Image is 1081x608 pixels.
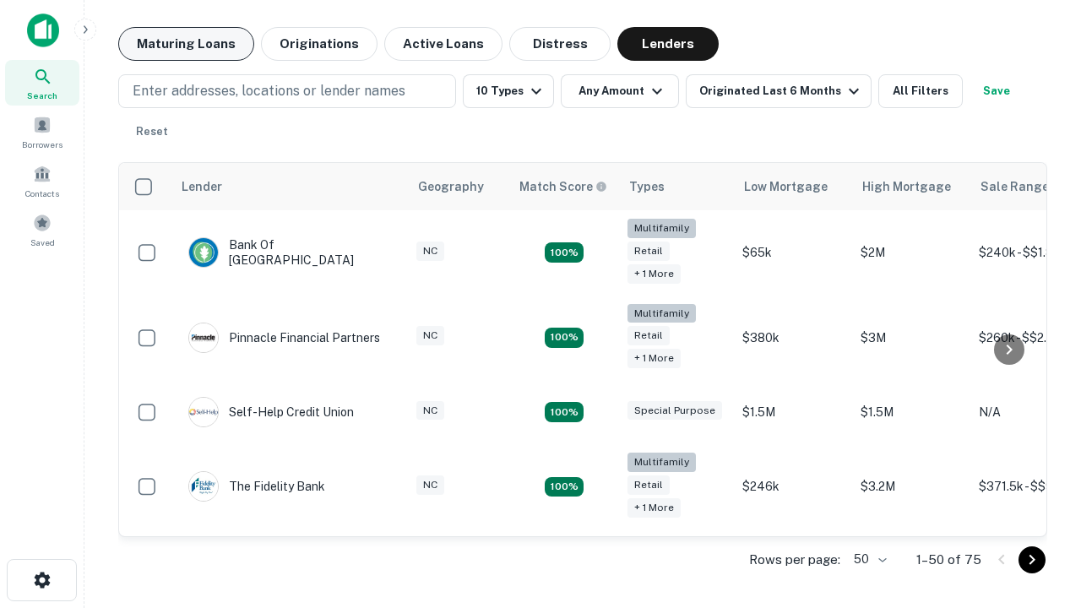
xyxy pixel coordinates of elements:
[30,236,55,249] span: Saved
[916,550,981,570] p: 1–50 of 75
[519,177,604,196] h6: Match Score
[416,475,444,495] div: NC
[189,472,218,501] img: picture
[416,242,444,261] div: NC
[734,163,852,210] th: Low Mortgage
[852,380,970,444] td: $1.5M
[182,176,222,197] div: Lender
[981,176,1049,197] div: Sale Range
[189,323,218,352] img: picture
[22,138,62,151] span: Borrowers
[734,380,852,444] td: $1.5M
[629,176,665,197] div: Types
[1019,546,1046,573] button: Go to next page
[118,27,254,61] button: Maturing Loans
[25,187,59,200] span: Contacts
[509,163,619,210] th: Capitalize uses an advanced AI algorithm to match your search with the best lender. The match sco...
[699,81,864,101] div: Originated Last 6 Months
[627,219,696,238] div: Multifamily
[561,74,679,108] button: Any Amount
[188,471,325,502] div: The Fidelity Bank
[852,163,970,210] th: High Mortgage
[627,349,681,368] div: + 1 more
[627,304,696,323] div: Multifamily
[27,89,57,102] span: Search
[627,242,670,261] div: Retail
[970,74,1024,108] button: Save your search to get updates of matches that match your search criteria.
[418,176,484,197] div: Geography
[118,74,456,108] button: Enter addresses, locations or lender names
[734,210,852,296] td: $65k
[133,81,405,101] p: Enter addresses, locations or lender names
[734,444,852,529] td: $246k
[463,74,554,108] button: 10 Types
[519,177,607,196] div: Capitalize uses an advanced AI algorithm to match your search with the best lender. The match sco...
[27,14,59,47] img: capitalize-icon.png
[188,323,380,353] div: Pinnacle Financial Partners
[997,419,1081,500] iframe: Chat Widget
[189,398,218,426] img: picture
[5,207,79,252] a: Saved
[545,477,584,497] div: Matching Properties: 10, hasApolloMatch: undefined
[408,163,509,210] th: Geography
[509,27,611,61] button: Distress
[189,238,218,267] img: picture
[125,115,179,149] button: Reset
[734,296,852,381] td: $380k
[627,453,696,472] div: Multifamily
[617,27,719,61] button: Lenders
[686,74,872,108] button: Originated Last 6 Months
[261,27,378,61] button: Originations
[416,401,444,421] div: NC
[627,475,670,495] div: Retail
[627,326,670,345] div: Retail
[545,402,584,422] div: Matching Properties: 11, hasApolloMatch: undefined
[5,158,79,204] a: Contacts
[847,547,889,572] div: 50
[852,210,970,296] td: $2M
[627,401,722,421] div: Special Purpose
[5,109,79,155] a: Borrowers
[171,163,408,210] th: Lender
[878,74,963,108] button: All Filters
[416,326,444,345] div: NC
[619,163,734,210] th: Types
[852,296,970,381] td: $3M
[545,328,584,348] div: Matching Properties: 17, hasApolloMatch: undefined
[188,397,354,427] div: Self-help Credit Union
[384,27,502,61] button: Active Loans
[627,264,681,284] div: + 1 more
[744,176,828,197] div: Low Mortgage
[627,498,681,518] div: + 1 more
[862,176,951,197] div: High Mortgage
[545,242,584,263] div: Matching Properties: 17, hasApolloMatch: undefined
[5,60,79,106] a: Search
[852,444,970,529] td: $3.2M
[749,550,840,570] p: Rows per page:
[188,237,391,268] div: Bank Of [GEOGRAPHIC_DATA]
